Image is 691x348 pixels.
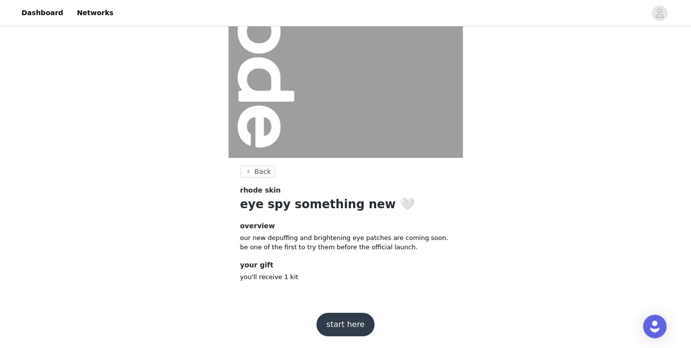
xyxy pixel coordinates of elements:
[240,272,451,282] p: you'll receive 1 kit
[16,2,69,24] a: Dashboard
[71,2,119,24] a: Networks
[240,221,451,231] h4: overview
[240,196,451,213] h1: eye spy something new 🤍
[643,315,667,338] div: Open Intercom Messenger
[240,166,275,177] button: Back
[240,185,281,196] span: rhode skin
[316,313,374,336] button: start here
[240,260,451,270] h4: your gift
[655,5,664,21] div: avatar
[240,233,451,252] p: our new depuffing and brightening eye patches are coming soon. be one of the first to try them be...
